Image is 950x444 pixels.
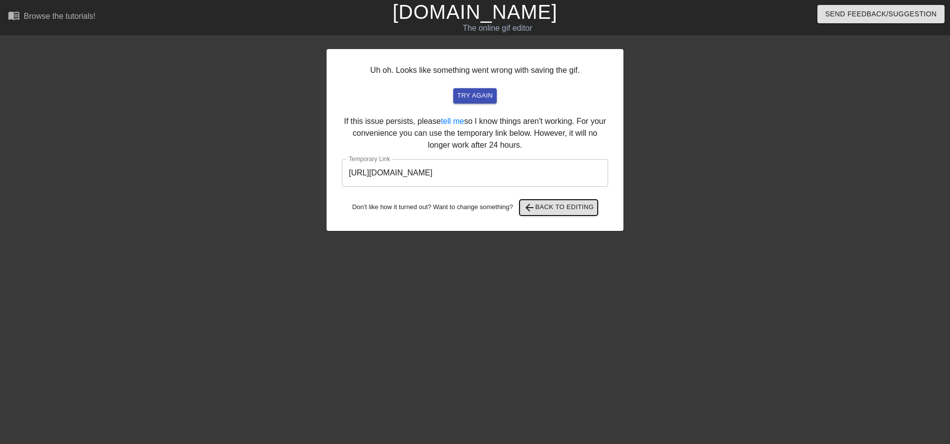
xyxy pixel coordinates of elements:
[327,49,623,231] div: Uh oh. Looks like something went wrong with saving the gif. If this issue persists, please so I k...
[825,8,937,20] span: Send Feedback/Suggestion
[392,1,557,23] a: [DOMAIN_NAME]
[322,22,673,34] div: The online gif editor
[523,202,594,214] span: Back to Editing
[457,90,493,102] span: try again
[817,5,945,23] button: Send Feedback/Suggestion
[520,200,598,216] button: Back to Editing
[523,202,535,214] span: arrow_back
[8,9,20,21] span: menu_book
[24,12,95,20] div: Browse the tutorials!
[342,200,608,216] div: Don't like how it turned out? Want to change something?
[441,117,464,125] a: tell me
[453,88,497,104] button: try again
[342,159,608,187] input: bare
[8,9,95,25] a: Browse the tutorials!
